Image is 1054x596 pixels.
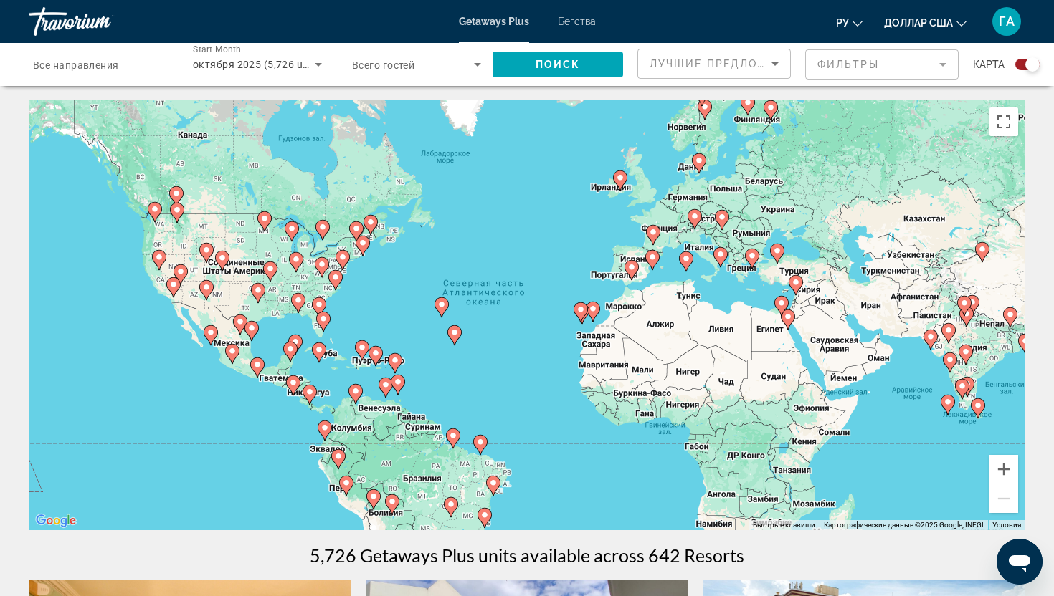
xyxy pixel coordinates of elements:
button: Изменить валюту [884,12,967,33]
button: Быстрые клавиши [753,520,815,530]
font: доллар США [884,17,953,29]
span: Start Month [193,44,241,54]
a: Условия (ссылка откроется в новой вкладке) [992,521,1021,529]
button: Filter [805,49,959,80]
span: октября 2025 (5,726 units available) [193,59,369,70]
img: Google [32,511,80,530]
h1: 5,726 Getaways Plus units available across 642 Resorts [310,544,744,566]
font: ГА [999,14,1015,29]
button: Включить полноэкранный режим [989,107,1018,136]
span: Всего гостей [352,59,414,71]
mat-select: Sort by [650,55,779,72]
a: Бегства [558,16,596,27]
span: Все направления [33,59,119,71]
button: Изменить язык [836,12,863,33]
font: ру [836,17,849,29]
a: Getaways Plus [459,16,529,27]
a: Открыть эту область в Google Картах (в новом окне) [32,511,80,530]
span: Поиск [536,59,581,70]
button: Уменьшить [989,484,1018,513]
button: Меню пользователя [988,6,1025,37]
span: Картографические данные ©2025 Google, INEGI [824,521,984,529]
a: Травориум [29,3,172,40]
span: Лучшие предложения [650,58,802,69]
button: Поиск [493,52,623,77]
span: карта [973,54,1005,74]
iframe: Кнопка запуска окна обмена сообщениями [997,539,1043,585]
button: Увеличить [989,455,1018,484]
